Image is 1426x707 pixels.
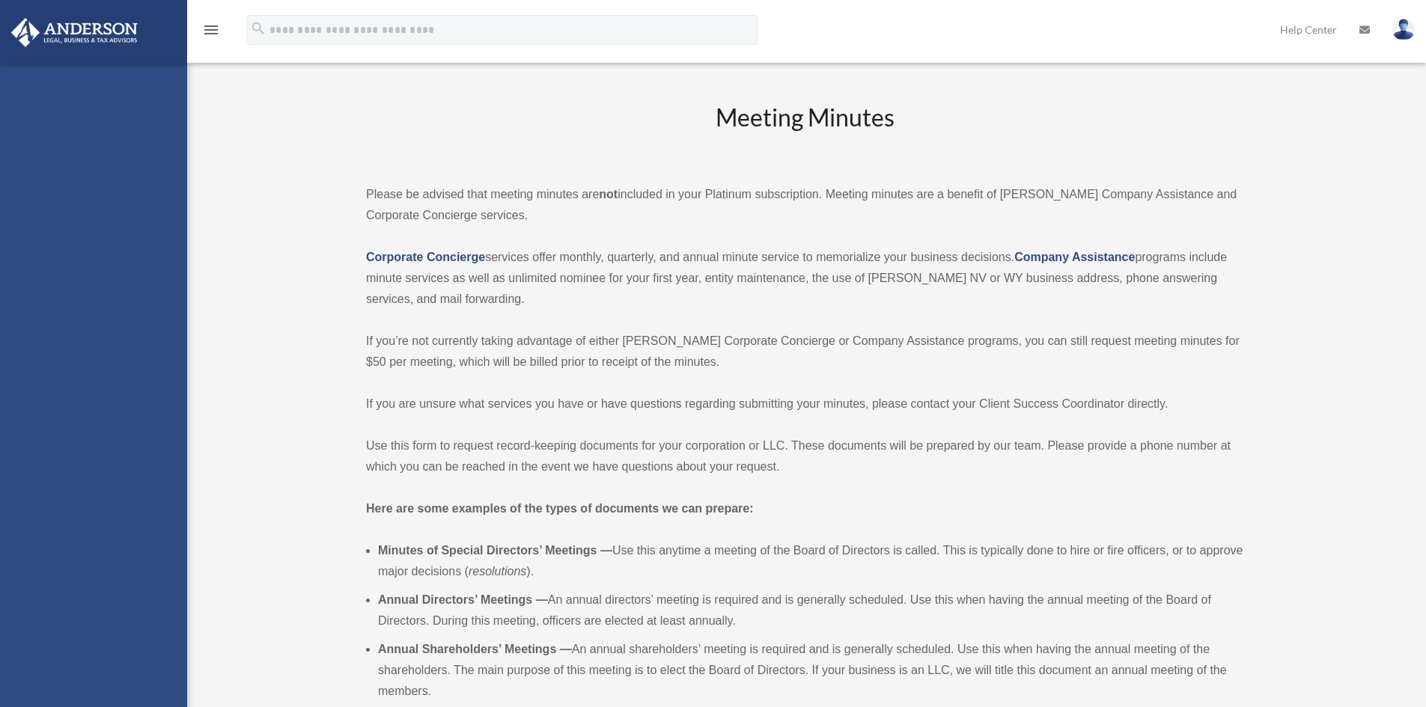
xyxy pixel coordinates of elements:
[378,593,548,606] b: Annual Directors’ Meetings —
[366,251,485,263] a: Corporate Concierge
[366,394,1243,414] p: If you are unsure what services you have or have questions regarding submitting your minutes, ple...
[366,101,1243,163] h2: Meeting Minutes
[202,21,220,39] i: menu
[378,544,612,557] b: Minutes of Special Directors’ Meetings —
[1392,19,1415,40] img: User Pic
[1014,251,1135,263] a: Company Assistance
[378,540,1243,582] li: Use this anytime a meeting of the Board of Directors is called. This is typically done to hire or...
[378,639,1243,702] li: An annual shareholders’ meeting is required and is generally scheduled. Use this when having the ...
[250,20,266,37] i: search
[366,331,1243,373] p: If you’re not currently taking advantage of either [PERSON_NAME] Corporate Concierge or Company A...
[366,184,1243,226] p: Please be advised that meeting minutes are included in your Platinum subscription. Meeting minute...
[599,188,618,201] strong: not
[378,590,1243,631] li: An annual directors’ meeting is required and is generally scheduled. Use this when having the ann...
[202,26,220,39] a: menu
[366,247,1243,310] p: services offer monthly, quarterly, and annual minute service to memorialize your business decisio...
[469,565,526,578] em: resolutions
[378,643,572,655] b: Annual Shareholders’ Meetings —
[7,18,142,47] img: Anderson Advisors Platinum Portal
[366,435,1243,477] p: Use this form to request record-keeping documents for your corporation or LLC. These documents wi...
[366,502,754,515] strong: Here are some examples of the types of documents we can prepare:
